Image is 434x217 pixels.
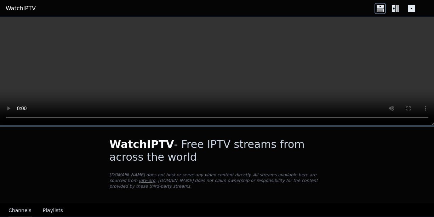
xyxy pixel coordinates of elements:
a: WatchIPTV [6,4,36,13]
span: WatchIPTV [109,138,174,150]
p: [DOMAIN_NAME] does not host or serve any video content directly. All streams available here are s... [109,172,325,189]
h1: - Free IPTV streams from across the world [109,138,325,164]
a: iptv-org [139,178,155,183]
